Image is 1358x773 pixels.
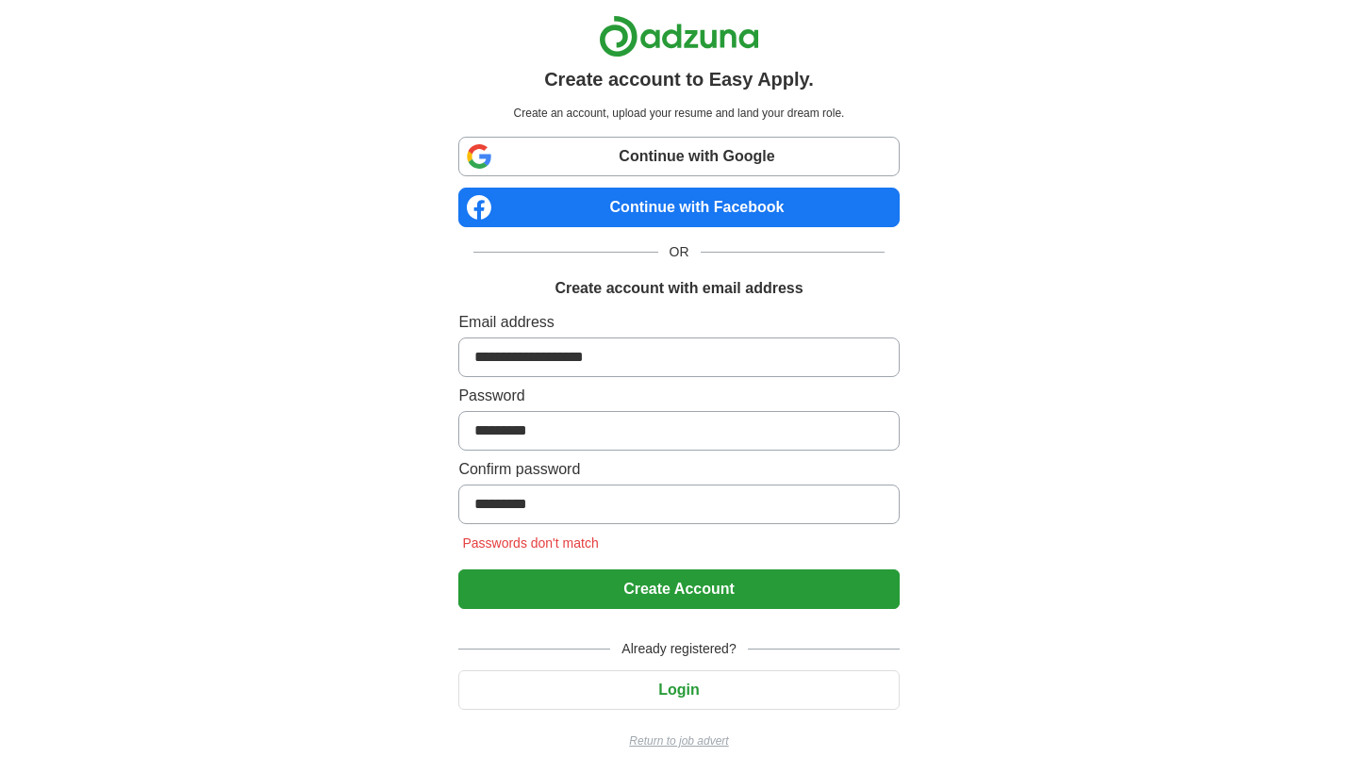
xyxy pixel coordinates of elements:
[458,137,899,176] a: Continue with Google
[458,535,602,551] span: Passwords don't match
[544,65,814,93] h1: Create account to Easy Apply.
[658,242,701,262] span: OR
[458,732,899,749] a: Return to job advert
[458,569,899,609] button: Create Account
[462,105,895,122] p: Create an account, upload your resume and land your dream role.
[610,639,747,659] span: Already registered?
[458,670,899,710] button: Login
[555,277,803,300] h1: Create account with email address
[599,15,759,58] img: Adzuna logo
[458,682,899,698] a: Login
[458,188,899,227] a: Continue with Facebook
[458,458,899,481] label: Confirm password
[458,385,899,407] label: Password
[458,311,899,334] label: Email address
